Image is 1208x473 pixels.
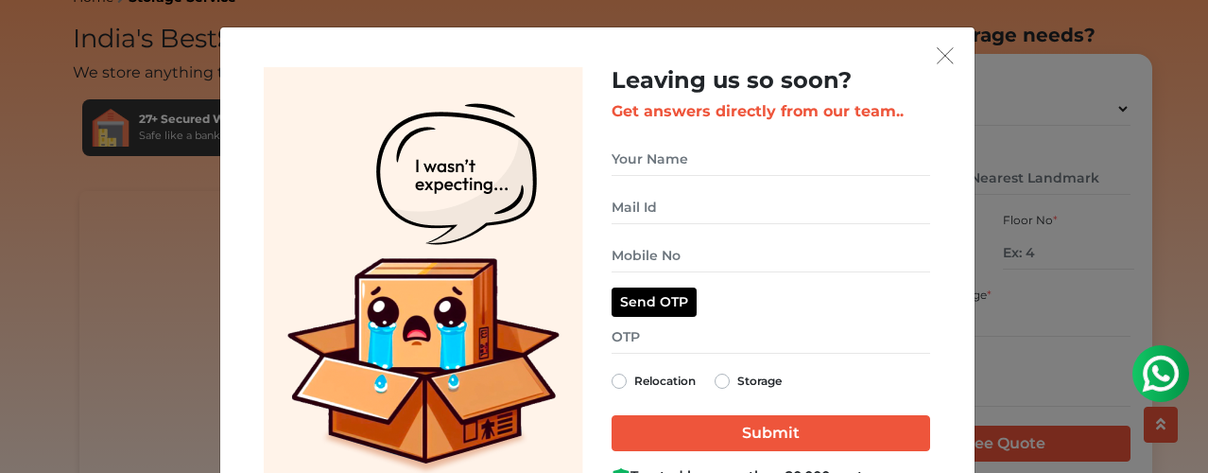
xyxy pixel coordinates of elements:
[19,19,57,57] img: whatsapp-icon.svg
[634,370,696,393] label: Relocation
[612,143,930,176] input: Your Name
[737,370,782,393] label: Storage
[612,415,930,451] input: Submit
[612,67,930,95] h2: Leaving us so soon?
[612,239,930,272] input: Mobile No
[612,288,697,317] button: Send OTP
[612,191,930,224] input: Mail Id
[937,47,954,64] img: exit
[612,321,930,354] input: OTP
[612,102,930,120] h3: Get answers directly from our team..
